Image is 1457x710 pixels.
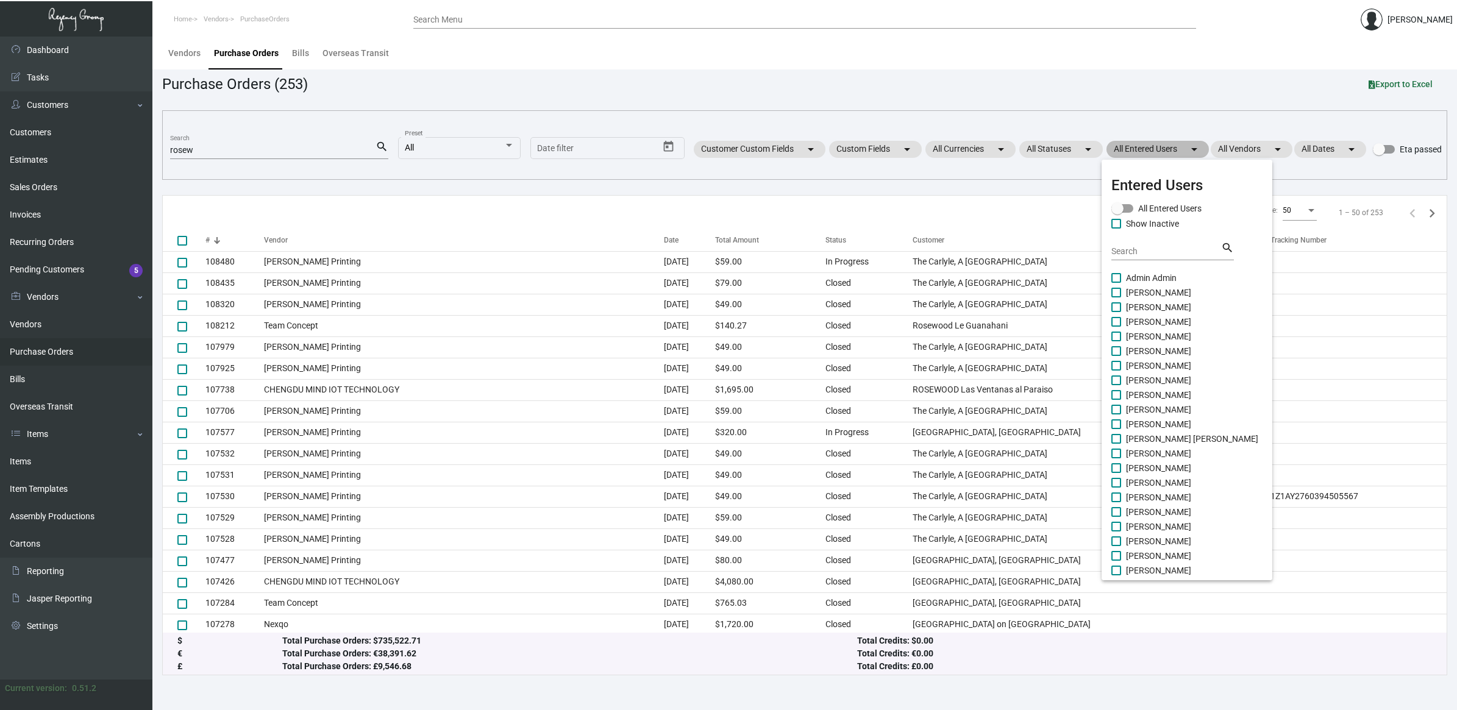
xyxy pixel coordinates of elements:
[1138,201,1202,216] span: All Entered Users
[1126,490,1191,505] span: [PERSON_NAME]
[5,682,67,695] div: Current version:
[1126,578,1191,592] span: [PERSON_NAME]
[1126,300,1191,314] span: [PERSON_NAME]
[1126,388,1191,402] span: [PERSON_NAME]
[1126,519,1191,534] span: [PERSON_NAME]
[1126,373,1191,388] span: [PERSON_NAME]
[1221,241,1234,255] mat-icon: search
[1126,548,1191,563] span: [PERSON_NAME]
[1126,534,1191,548] span: [PERSON_NAME]
[1126,358,1191,373] span: [PERSON_NAME]
[72,682,96,695] div: 0.51.2
[1126,417,1191,431] span: [PERSON_NAME]
[1126,216,1179,231] span: Show Inactive
[1126,563,1191,578] span: [PERSON_NAME]
[1126,475,1191,490] span: [PERSON_NAME]
[1126,285,1191,300] span: [PERSON_NAME]
[1126,461,1191,475] span: [PERSON_NAME]
[1126,271,1177,285] span: Admin Admin
[1126,431,1258,446] span: [PERSON_NAME] [PERSON_NAME]
[1126,505,1191,519] span: [PERSON_NAME]
[1111,174,1263,196] mat-card-title: Entered Users
[1126,314,1191,329] span: [PERSON_NAME]
[1126,344,1191,358] span: [PERSON_NAME]
[1126,446,1191,461] span: [PERSON_NAME]
[1126,329,1191,344] span: [PERSON_NAME]
[1126,402,1191,417] span: [PERSON_NAME]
